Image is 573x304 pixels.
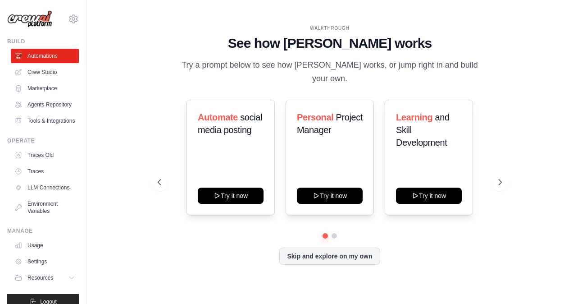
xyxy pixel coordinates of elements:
[11,97,79,112] a: Agents Repository
[11,164,79,179] a: Traces
[297,112,333,122] span: Personal
[7,137,79,144] div: Operate
[11,148,79,162] a: Traces Old
[198,188,264,204] button: Try it now
[178,59,481,85] p: Try a prompt below to see how [PERSON_NAME] works, or jump right in and build your own.
[11,114,79,128] a: Tools & Integrations
[7,227,79,235] div: Manage
[11,271,79,285] button: Resources
[198,112,262,135] span: social media posting
[158,25,502,32] div: WALKTHROUGH
[198,112,238,122] span: Automate
[27,274,53,281] span: Resources
[396,112,450,147] span: and Skill Development
[11,254,79,269] a: Settings
[11,81,79,96] a: Marketplace
[279,248,380,265] button: Skip and explore on my own
[7,38,79,45] div: Build
[158,35,502,51] h1: See how [PERSON_NAME] works
[11,49,79,63] a: Automations
[11,65,79,79] a: Crew Studio
[297,188,363,204] button: Try it now
[7,10,52,28] img: Logo
[11,180,79,195] a: LLM Connections
[396,188,462,204] button: Try it now
[11,238,79,253] a: Usage
[396,112,432,122] span: Learning
[297,112,363,135] span: Project Manager
[11,197,79,218] a: Environment Variables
